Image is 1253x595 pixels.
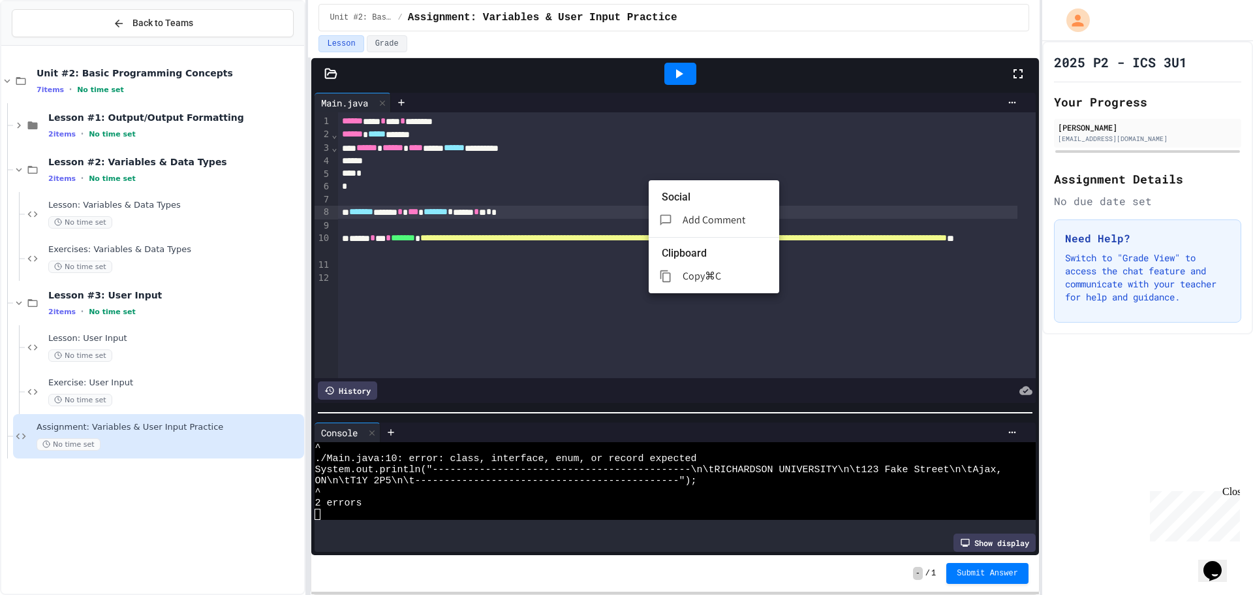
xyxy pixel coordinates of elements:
[953,534,1036,552] div: Show display
[315,498,362,509] span: 2 errors
[89,130,136,138] span: No time set
[37,67,302,79] span: Unit #2: Basic Programming Concepts
[1054,93,1241,111] h2: Your Progress
[1058,134,1237,144] div: [EMAIL_ADDRESS][DOMAIN_NAME]
[48,174,76,183] span: 2 items
[48,200,302,211] span: Lesson: Variables & Data Types
[330,12,392,23] span: Unit #2: Basic Programming Concepts
[1054,170,1241,188] h2: Assignment Details
[315,96,375,110] div: Main.java
[315,206,331,219] div: 8
[367,35,407,52] button: Grade
[408,10,677,25] span: Assignment: Variables & User Input Practice
[77,86,124,94] span: No time set
[315,487,320,498] span: ^
[931,568,936,579] span: 1
[81,306,84,317] span: •
[705,268,721,284] p: ⌘C
[48,112,302,123] span: Lesson #1: Output/Output Formatting
[315,115,331,128] div: 1
[315,155,331,168] div: 4
[331,142,337,153] span: Fold line
[315,453,696,464] span: ./Main.java:10: error: class, interface, enum, or record expected
[48,308,76,316] span: 2 items
[1065,231,1230,246] h3: Need Help?
[957,568,1018,579] span: Submit Answer
[315,168,331,181] div: 5
[331,129,337,140] span: Fold line
[913,567,923,580] span: -
[683,213,745,227] span: Add Comment
[315,475,696,487] span: ON\n\tT1Y 2P5\n\t---------------------------------------------");
[315,180,331,193] div: 6
[89,308,136,316] span: No time set
[132,16,193,30] span: Back to Teams
[397,12,402,23] span: /
[315,142,331,155] div: 3
[48,130,76,138] span: 2 items
[662,187,779,208] li: Social
[48,261,112,273] span: No time set
[662,243,779,264] li: Clipboard
[48,333,302,344] span: Lesson: User Input
[683,269,705,283] span: Copy
[48,289,302,301] span: Lesson #3: User Input
[318,35,364,52] button: Lesson
[315,426,364,440] div: Console
[1053,5,1093,35] div: My Account
[315,128,331,141] div: 2
[48,156,302,168] span: Lesson #2: Variables & Data Types
[315,272,331,285] div: 12
[81,173,84,184] span: •
[48,244,302,255] span: Exercises: Variables & Data Types
[315,464,1002,475] span: System.out.println("--------------------------------------------\n\tRICHARDSON UNIVERSITY\n\t123 ...
[315,442,320,453] span: ^
[48,216,112,229] span: No time set
[1054,53,1187,71] h1: 2025 P2 - ICS 3U1
[315,259,331,272] div: 11
[1145,486,1240,541] iframe: chat widget
[315,232,331,259] div: 10
[48,394,112,406] span: No time set
[315,193,331,206] div: 7
[37,422,302,433] span: Assignment: Variables & User Input Practice
[69,84,72,95] span: •
[1198,543,1240,582] iframe: chat widget
[37,438,101,451] span: No time set
[89,174,136,183] span: No time set
[1065,251,1230,304] p: Switch to "Grade View" to access the chat feature and communicate with your teacher for help and ...
[37,86,64,94] span: 7 items
[1058,121,1237,133] div: [PERSON_NAME]
[318,381,377,400] div: History
[81,129,84,139] span: •
[48,349,112,362] span: No time set
[315,219,331,233] div: 9
[48,378,302,389] span: Exercise: User Input
[5,5,90,83] div: Chat with us now!Close
[925,568,930,579] span: /
[1054,193,1241,209] div: No due date set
